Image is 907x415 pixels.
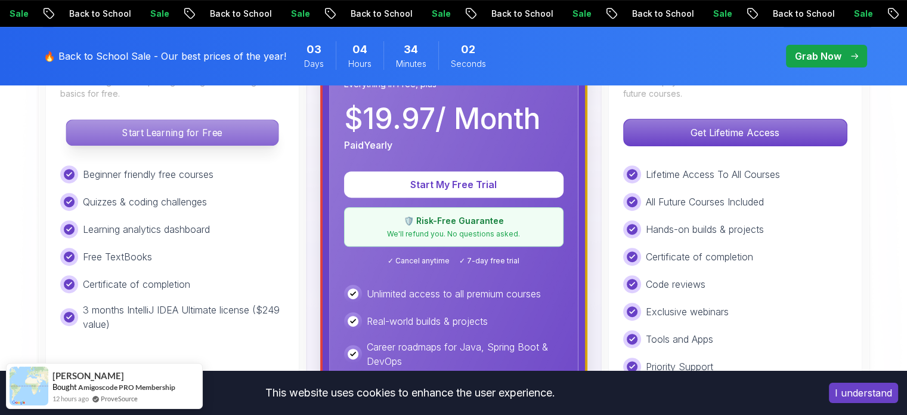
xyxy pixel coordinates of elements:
p: Quizzes & coding challenges [83,195,207,209]
button: Start My Free Trial [344,171,564,198]
p: Certificate of completion [646,250,753,264]
span: 2 Seconds [461,41,475,58]
p: Learning analytics dashboard [83,222,210,236]
div: This website uses cookies to enhance the user experience. [9,380,811,406]
p: All Future Courses Included [646,195,764,209]
span: Days [304,58,324,70]
span: Hours [348,58,372,70]
p: 3 months IntelliJ IDEA Ultimate license ($249 value) [83,303,284,331]
p: Code reviews [646,277,705,291]
p: Back to School [58,8,139,20]
p: Back to School [339,8,420,20]
p: Get Lifetime Access [624,119,847,146]
span: Seconds [451,58,486,70]
p: Beginner friendly free courses [83,167,213,182]
p: Paid Yearly [344,138,392,152]
p: Back to School [480,8,561,20]
a: ProveSource [101,394,138,404]
p: Sale [561,8,599,20]
span: Bought [52,382,77,392]
span: [PERSON_NAME] [52,371,124,381]
p: Tools and Apps [646,332,713,346]
p: $ 19.97 / Month [344,104,540,133]
p: Career roadmaps for Java, Spring Boot & DevOps [367,340,564,368]
button: Start Learning for Free [66,119,278,146]
p: Priority Support [646,359,713,374]
p: Back to School [621,8,702,20]
span: 12 hours ago [52,394,89,404]
p: Back to School [761,8,843,20]
p: Start Learning for Free [66,120,278,145]
p: Unlimited access to all premium courses [367,287,541,301]
span: ✓ 7-day free trial [459,256,519,266]
p: 🛡️ Risk-Free Guarantee [352,215,556,227]
button: Get Lifetime Access [623,119,847,146]
a: Get Lifetime Access [623,127,847,139]
img: provesource social proof notification image [10,367,48,405]
p: Free TextBooks [83,250,152,264]
p: Hands-on builds & projects [646,222,764,236]
span: Minutes [396,58,426,70]
p: Ideal for beginners exploring coding and learning the basics for free. [60,76,284,100]
p: Start My Free Trial [358,177,549,192]
span: 34 Minutes [404,41,418,58]
p: Sale [702,8,740,20]
p: Sale [280,8,318,20]
p: We'll refund you. No questions asked. [352,229,556,239]
p: 🔥 Back to School Sale - Our best prices of the year! [44,49,286,63]
span: 4 Hours [352,41,367,58]
button: Accept cookies [829,383,898,403]
span: ✓ Cancel anytime [388,256,450,266]
a: Amigoscode PRO Membership [78,383,175,392]
span: 3 Days [307,41,321,58]
p: Certificate of completion [83,277,190,291]
p: One-time payment for lifetime access to all current and future courses. [623,76,847,100]
p: Sale [420,8,459,20]
p: Real-world builds & projects [367,314,488,328]
p: Exclusive webinars [646,305,729,319]
p: Lifetime Access To All Courses [646,167,780,182]
p: Sale [139,8,177,20]
p: Grab Now [795,49,841,63]
p: Sale [843,8,881,20]
a: Start My Free Trial [344,179,564,190]
p: Back to School [199,8,280,20]
a: Start Learning for Free [60,127,284,139]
